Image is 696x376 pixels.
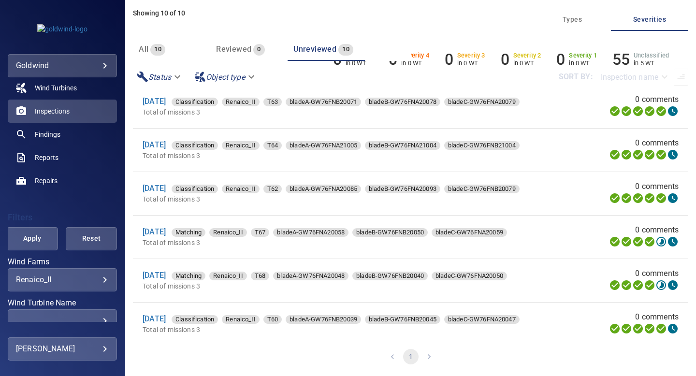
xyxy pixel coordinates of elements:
div: T64 [263,141,282,150]
label: Wind Turbine Name [8,299,117,307]
span: Wind Turbines [35,83,77,93]
svg: Uploading 100% [609,105,621,117]
div: Renaico_II [209,272,247,280]
span: T63 [263,97,282,107]
span: bladeA-GW76FNB20039 [286,315,361,324]
svg: Uploading 100% [609,192,621,204]
span: 0 comments [635,224,679,236]
div: Matching [172,272,205,280]
div: bladeB-GW76FNA20078 [365,98,440,106]
span: 0 comments [635,268,679,279]
p: in 0 WT [457,59,485,67]
p: in 0 WT [513,59,541,67]
span: Classification [172,315,218,324]
h6: 0 [501,50,509,69]
div: goldwind [8,54,117,77]
li: Severity 1 [556,50,597,69]
span: T67 [251,228,269,237]
svg: ML Processing 100% [644,279,655,291]
span: Unreviewed [293,44,336,54]
svg: Data Formatted 100% [621,192,632,204]
span: bladeA-GW76FNA20058 [273,228,348,237]
button: page 1 [403,349,419,364]
p: Total of missions 3 [143,325,565,334]
div: bladeA-GW76FNA20048 [273,272,348,280]
span: bladeC-GW76FNA20050 [432,271,507,281]
h4: Filters [8,213,117,222]
span: bladeA-GW76FNA21005 [286,141,361,150]
div: Renaico_II [222,141,260,150]
span: 10 [338,44,353,55]
div: bladeC-GW76FNA20079 [444,98,520,106]
svg: Data Formatted 100% [621,105,632,117]
span: bladeA-GW76FNA20048 [273,271,348,281]
span: 10 [150,44,165,55]
svg: Matching 100% [655,105,667,117]
svg: Matching 30% [655,279,667,291]
em: Status [148,72,171,82]
div: Object type [190,69,261,86]
span: bladeB-GW76FNA20078 [365,97,440,107]
div: Classification [172,315,218,324]
svg: ML Processing 100% [644,105,655,117]
svg: Matching 31% [655,236,667,247]
span: Matching [172,228,205,237]
span: Classification [172,184,218,194]
span: bladeB-GW76FNA21004 [365,141,440,150]
h6: Severity 2 [513,52,541,59]
span: Reports [35,153,58,162]
svg: ML Processing 100% [644,323,655,334]
span: bladeB-GW76FNB20050 [352,228,428,237]
span: T68 [251,271,269,281]
nav: pagination navigation [133,337,688,376]
div: [PERSON_NAME] [16,341,109,357]
div: bladeA-GW76FNB20039 [286,315,361,324]
svg: Data Formatted 100% [621,279,632,291]
a: [DATE] [143,97,166,106]
svg: ML Processing 100% [644,149,655,160]
a: [DATE] [143,271,166,280]
p: Total of missions 3 [143,281,559,291]
div: bladeB-GW76FNB20045 [365,315,440,324]
div: goldwind [16,58,109,73]
svg: Data Formatted 100% [621,149,632,160]
label: Wind Farms [8,258,117,266]
button: Apply [7,227,58,250]
span: 0 comments [635,94,679,105]
svg: Selecting 100% [632,236,644,247]
span: bladeC-GW76FNB21004 [444,141,520,150]
div: Classification [172,185,218,193]
svg: Selecting 100% [632,149,644,160]
svg: ML Processing 100% [644,192,655,204]
div: bladeC-GW76FNA20047 [444,315,520,324]
em: Object type [206,72,245,82]
div: Wind Turbine Name [8,309,117,333]
span: bladeB-GW76FNB20045 [365,315,440,324]
span: bladeA-GW76FNA20085 [286,184,361,194]
span: Inspections [35,106,70,116]
div: T60 [263,315,282,324]
h6: 0 [445,50,453,69]
span: Types [539,14,605,26]
p: Total of missions 3 [143,194,565,204]
div: bladeB-GW76FNA20093 [365,185,440,193]
h6: 55 [612,50,630,69]
li: Severity 3 [445,50,485,69]
span: Matching [172,271,205,281]
div: Classification [172,98,218,106]
p: in 0 WT [401,59,429,67]
svg: Matching 100% [655,323,667,334]
span: Classification [172,97,218,107]
a: [DATE] [143,314,166,323]
span: Renaico_II [222,315,260,324]
h6: Severity 1 [569,52,597,59]
div: Renaico_II [209,228,247,237]
div: bladeC-GW76FNA20050 [432,272,507,280]
span: Reviewed [216,44,251,54]
svg: Classification 0% [667,323,679,334]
